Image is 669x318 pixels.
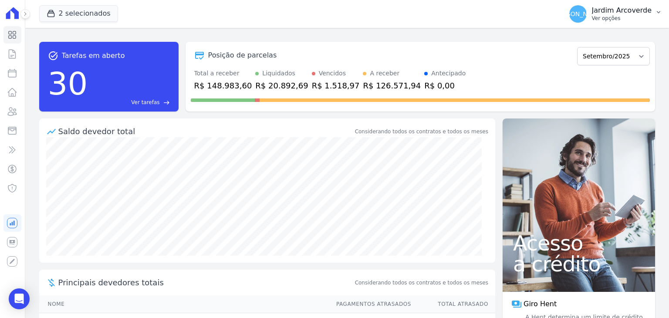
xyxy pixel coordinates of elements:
span: east [163,99,170,106]
p: Ver opções [592,15,652,22]
a: Ver tarefas east [91,98,169,106]
div: R$ 126.571,94 [363,80,421,91]
span: Considerando todos os contratos e todos os meses [355,279,488,287]
div: Antecipado [431,69,466,78]
span: Tarefas em aberto [62,51,125,61]
button: [PERSON_NAME] Jardim Arcoverde Ver opções [562,2,669,26]
div: R$ 0,00 [424,80,466,91]
span: a crédito [513,254,645,274]
th: Nome [39,295,328,313]
span: Principais devedores totais [58,277,353,288]
div: Liquidados [262,69,295,78]
div: A receber [370,69,399,78]
button: 2 selecionados [39,5,118,22]
span: Acesso [513,233,645,254]
div: Considerando todos os contratos e todos os meses [355,128,488,135]
span: Ver tarefas [131,98,159,106]
div: Posição de parcelas [208,50,277,61]
span: task_alt [48,51,58,61]
p: Jardim Arcoverde [592,6,652,15]
span: Giro Hent [524,299,557,309]
div: 30 [48,61,88,106]
div: R$ 148.983,60 [194,80,252,91]
div: R$ 20.892,69 [255,80,308,91]
span: [PERSON_NAME] [552,11,603,17]
div: Open Intercom Messenger [9,288,30,309]
th: Pagamentos Atrasados [328,295,412,313]
div: Vencidos [319,69,346,78]
div: R$ 1.518,97 [312,80,360,91]
div: Saldo devedor total [58,125,353,137]
th: Total Atrasado [412,295,495,313]
div: Total a receber [194,69,252,78]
